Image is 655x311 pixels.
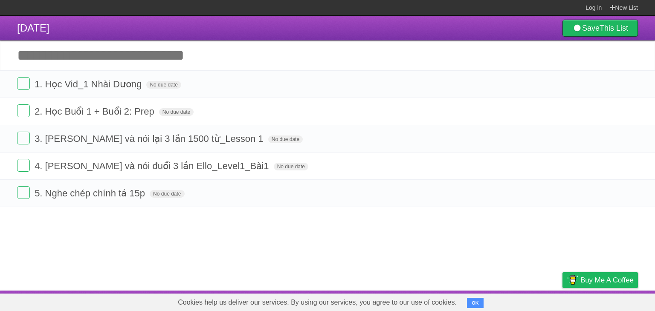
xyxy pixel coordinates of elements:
img: Buy me a coffee [567,273,578,287]
b: This List [600,24,628,32]
span: Buy me a coffee [580,273,634,288]
span: No due date [268,135,303,143]
span: [DATE] [17,22,49,34]
label: Done [17,159,30,172]
button: OK [467,298,484,308]
span: No due date [274,163,308,170]
span: 1. Học Vid_1 Nhài Dương [35,79,144,89]
span: 5. Nghe chép chính tả 15p [35,188,147,199]
span: Cookies help us deliver our services. By using our services, you agree to our use of cookies. [169,294,465,311]
label: Done [17,77,30,90]
a: Suggest a feature [584,293,638,309]
a: Developers [477,293,512,309]
label: Done [17,186,30,199]
a: Privacy [551,293,574,309]
span: No due date [146,81,181,89]
a: Buy me a coffee [562,272,638,288]
span: No due date [150,190,184,198]
a: About [449,293,467,309]
span: 3. [PERSON_NAME] và nói lại 3 lần 1500 từ_Lesson 1 [35,133,265,144]
label: Done [17,132,30,144]
label: Done [17,104,30,117]
a: Terms [522,293,541,309]
span: 4. [PERSON_NAME] và nói đuổi 3 lần Ello_Level1_Bài1 [35,161,271,171]
span: No due date [159,108,194,116]
a: SaveThis List [562,20,638,37]
span: 2. Học Buổi 1 + Buổi 2: Prep [35,106,157,117]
